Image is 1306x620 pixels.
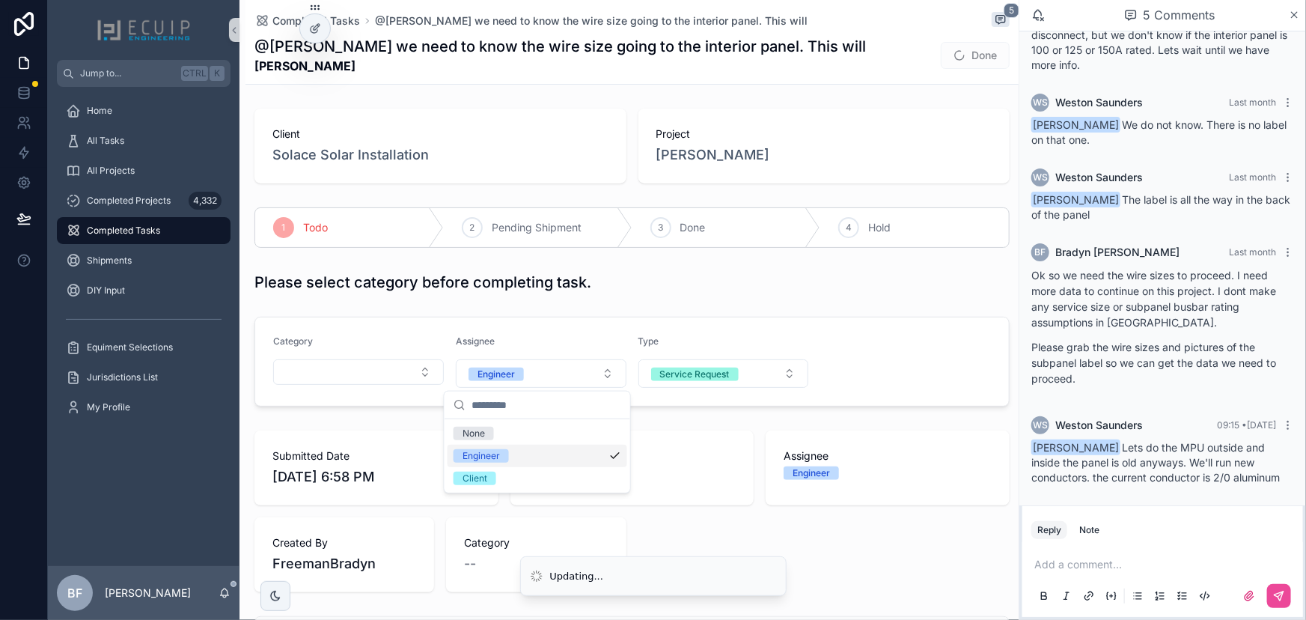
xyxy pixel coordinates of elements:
[57,247,231,274] a: Shipments
[273,335,313,347] span: Category
[57,364,231,391] a: Jurisdictions List
[1031,117,1120,133] span: [PERSON_NAME]
[784,449,992,464] span: Assignee
[1004,3,1019,18] span: 5
[272,145,429,165] a: Solace Solar Installation
[57,60,231,87] button: Jump to...CtrlK
[1031,440,1120,455] span: [PERSON_NAME]
[67,584,82,602] span: BF
[254,13,360,28] a: Completed Tasks
[87,401,130,413] span: My Profile
[660,368,730,381] div: Service Request
[87,195,171,207] span: Completed Projects
[638,335,659,347] span: Type
[464,553,476,574] span: --
[211,67,223,79] span: K
[1079,524,1099,536] div: Note
[1055,245,1180,260] span: Bradyn [PERSON_NAME]
[282,222,286,234] span: 1
[1217,419,1276,431] span: 09:15 • [DATE]
[181,66,208,81] span: Ctrl
[273,359,444,385] button: Select Button
[48,87,239,440] div: scrollable content
[57,334,231,361] a: Equiment Selections
[1055,95,1143,110] span: Weston Saunders
[87,225,160,237] span: Completed Tasks
[1031,192,1120,207] span: [PERSON_NAME]
[1055,418,1143,433] span: Weston Saunders
[1031,118,1287,146] span: We do not know. There is no label on that one.
[57,277,231,304] a: DIY Input
[846,222,852,234] span: 4
[254,272,591,293] h1: Please select category before completing task.
[868,220,891,235] span: Hold
[57,217,231,244] a: Completed Tasks
[375,13,808,28] a: @[PERSON_NAME] we need to know the wire size going to the interior panel. This will
[1031,441,1280,484] span: Lets do the MPU outside and inside the panel is old anyways. We'll run new conductors. the curren...
[272,553,416,574] span: FreemanBradyn
[254,36,866,57] h1: @[PERSON_NAME] we need to know the wire size going to the interior panel. This will
[1033,419,1048,431] span: WS
[793,466,830,480] div: Engineer
[254,57,866,75] strong: [PERSON_NAME]
[463,449,500,463] div: Engineer
[456,359,626,388] button: Select Button
[1073,521,1105,539] button: Note
[87,255,132,267] span: Shipments
[272,466,480,487] span: [DATE] 6:58 PM
[87,341,173,353] span: Equiment Selections
[87,371,158,383] span: Jurisdictions List
[656,145,770,165] a: [PERSON_NAME]
[1229,171,1276,183] span: Last month
[1031,193,1290,221] span: The label is all the way in the back of the panel
[87,285,125,297] span: DIY Input
[97,18,191,42] img: App logo
[445,419,630,493] div: Suggestions
[57,127,231,154] a: All Tasks
[1031,13,1293,71] span: Attempting to add a 200A exterior disconnect, but we don't know if the interior panel is 100 or 1...
[189,192,222,210] div: 4,332
[1031,521,1067,539] button: Reply
[57,97,231,124] a: Home
[272,535,416,550] span: Created By
[1031,267,1294,330] p: Ok so we need the wire sizes to proceed. I need more data to continue on this project. I dont mak...
[87,135,124,147] span: All Tasks
[550,569,604,584] div: Updating...
[1229,246,1276,258] span: Last month
[528,449,736,464] span: Status
[680,220,706,235] span: Done
[464,535,608,550] span: Category
[1033,171,1048,183] span: WS
[87,165,135,177] span: All Projects
[456,335,495,347] span: Assignee
[1035,246,1046,258] span: BF
[463,472,487,485] div: Client
[57,187,231,214] a: Completed Projects4,332
[469,222,475,234] span: 2
[57,157,231,184] a: All Projects
[638,359,809,388] button: Select Button
[1144,6,1215,24] span: 5 Comments
[1229,97,1276,108] span: Last month
[87,105,112,117] span: Home
[105,586,191,601] p: [PERSON_NAME]
[658,222,663,234] span: 3
[272,13,360,28] span: Completed Tasks
[477,368,515,381] div: Engineer
[992,12,1010,30] button: 5
[463,427,485,440] div: None
[272,449,480,464] span: Submitted Date
[656,127,992,142] span: Project
[1033,97,1048,109] span: WS
[303,220,328,235] span: Todo
[80,67,175,79] span: Jump to...
[492,220,582,235] span: Pending Shipment
[57,394,231,421] a: My Profile
[272,127,608,142] span: Client
[1055,170,1143,185] span: Weston Saunders
[1031,339,1294,386] p: Please grab the wire sizes and pictures of the subpanel label so we can get the data we need to p...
